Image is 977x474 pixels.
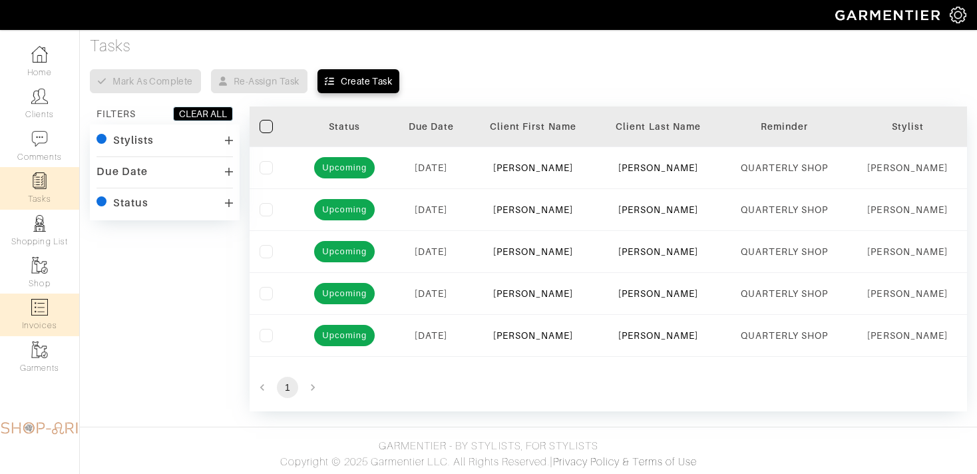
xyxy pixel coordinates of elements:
[31,130,48,147] img: comment-icon-a0a6a9ef722e966f86d9cbdc48e553b5cf19dbc54f86b18d962a5391bc8f6eb6.png
[90,37,967,56] h4: Tasks
[950,7,966,23] img: gear-icon-white-bd11855cb880d31180b6d7d6211b90ccbf57a29d726f0c71d8c61bd08dd39cc2.png
[280,456,550,468] span: Copyright © 2025 Garmentier LLC. All Rights Reserved.
[493,288,574,299] a: [PERSON_NAME]
[618,288,699,299] a: [PERSON_NAME]
[480,120,586,133] div: Client First Name
[731,287,839,300] div: QUARTERLY SHOP
[606,120,711,133] div: Client Last Name
[858,329,957,342] div: [PERSON_NAME]
[314,329,375,342] span: Upcoming
[829,3,950,27] img: garmentier-logo-header-white-b43fb05a5012e4ada735d5af1a66efaba907eab6374d6393d1fbf88cb4ef424d.png
[31,342,48,358] img: garments-icon-b7da505a4dc4fd61783c78ac3ca0ef83fa9d6f193b1c9dc38574b1d14d53ca28.png
[31,46,48,63] img: dashboard-icon-dbcd8f5a0b271acd01030246c82b418ddd0df26cd7fceb0bd07c9910d44c42f6.png
[553,456,697,468] a: Privacy Policy & Terms of Use
[618,162,699,173] a: [PERSON_NAME]
[314,203,375,216] span: Upcoming
[731,120,839,133] div: Reminder
[858,161,957,174] div: [PERSON_NAME]
[858,120,957,133] div: Stylist
[31,299,48,316] img: orders-icon-0abe47150d42831381b5fb84f609e132dff9fe21cb692f30cb5eec754e2cba89.png
[858,245,957,258] div: [PERSON_NAME]
[314,245,375,258] span: Upcoming
[31,172,48,189] img: reminder-icon-8004d30b9f0a5d33ae49ab947aed9ed385cf756f9e5892f1edd6e32f2345188e.png
[618,204,699,215] a: [PERSON_NAME]
[415,246,447,257] span: [DATE]
[307,120,382,133] div: Status
[731,329,839,342] div: QUARTERLY SHOP
[402,120,460,133] div: Due Date
[618,330,699,341] a: [PERSON_NAME]
[415,330,447,341] span: [DATE]
[97,165,148,178] div: Due Date
[173,107,233,121] button: CLEAR ALL
[493,246,574,257] a: [PERSON_NAME]
[250,377,967,398] nav: pagination navigation
[415,162,447,173] span: [DATE]
[113,196,148,210] div: Status
[179,107,227,120] div: CLEAR ALL
[858,287,957,300] div: [PERSON_NAME]
[415,204,447,215] span: [DATE]
[31,257,48,274] img: garments-icon-b7da505a4dc4fd61783c78ac3ca0ef83fa9d6f193b1c9dc38574b1d14d53ca28.png
[858,203,957,216] div: [PERSON_NAME]
[314,287,375,300] span: Upcoming
[97,107,136,120] div: FILTERS
[493,330,574,341] a: [PERSON_NAME]
[618,246,699,257] a: [PERSON_NAME]
[277,377,298,398] button: page 1
[493,204,574,215] a: [PERSON_NAME]
[314,161,375,174] span: Upcoming
[341,75,392,88] div: Create Task
[113,134,154,147] div: Stylists
[317,69,399,93] button: Create Task
[731,161,839,174] div: QUARTERLY SHOP
[731,245,839,258] div: QUARTERLY SHOP
[31,215,48,232] img: stylists-icon-eb353228a002819b7ec25b43dbf5f0378dd9e0616d9560372ff212230b889e62.png
[31,88,48,105] img: clients-icon-6bae9207a08558b7cb47a8932f037763ab4055f8c8b6bfacd5dc20c3e0201464.png
[493,162,574,173] a: [PERSON_NAME]
[415,288,447,299] span: [DATE]
[731,203,839,216] div: QUARTERLY SHOP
